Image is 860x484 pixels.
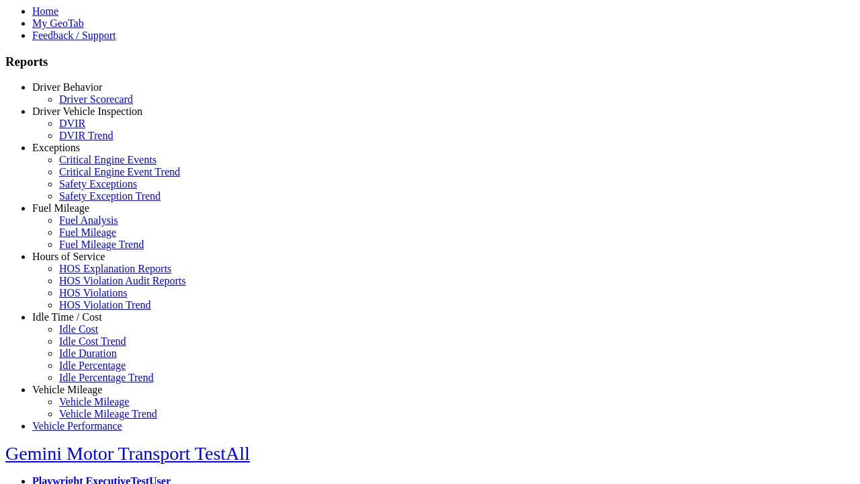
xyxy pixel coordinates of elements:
a: Fuel Mileage Trend [59,239,144,250]
a: Fuel Mileage [59,227,116,238]
a: Critical Engine Event Trend [59,166,180,177]
a: Critical Engine Events [59,154,157,165]
a: HOS Violations [59,287,127,298]
a: Idle Cost Trend [59,335,126,347]
a: My GeoTab [32,17,84,29]
a: Vehicle Mileage Trend [59,408,157,419]
h3: Reports [5,54,855,69]
a: DVIR Trend [59,130,113,141]
a: Idle Time / Cost [32,311,102,323]
a: Driver Behavior [32,81,102,93]
a: HOS Violation Trend [59,299,151,311]
a: HOS Violation Audit Reports [59,275,186,286]
a: Hours of Service [32,251,105,262]
a: Safety Exceptions [59,178,137,190]
a: Vehicle Performance [32,420,122,432]
a: Feedback / Support [32,30,116,41]
a: Fuel Mileage [32,202,89,214]
a: Driver Vehicle Inspection [32,106,142,117]
a: Gemini Motor Transport TestAll [5,443,250,464]
a: Idle Duration [59,348,117,359]
a: Fuel Analysis [59,214,118,226]
a: Vehicle Mileage [32,384,102,395]
a: DVIR [59,118,85,129]
a: Vehicle Mileage [59,396,129,407]
a: Idle Percentage [59,360,126,371]
a: Home [32,5,58,17]
a: Safety Exception Trend [59,190,161,202]
a: Idle Cost [59,323,98,335]
a: HOS Explanation Reports [59,263,171,274]
a: Exceptions [32,142,80,153]
a: Driver Scorecard [59,93,133,105]
a: Idle Percentage Trend [59,372,153,383]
